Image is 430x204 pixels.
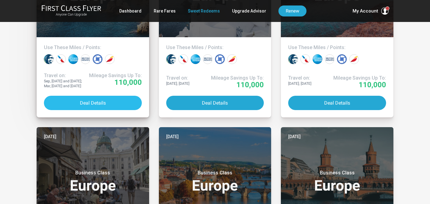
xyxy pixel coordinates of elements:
[288,96,386,110] button: Deal Details
[288,54,298,64] div: Alaska miles
[278,5,306,16] a: Renew
[56,54,66,64] div: American miles
[68,54,78,64] div: Amex points
[166,96,264,110] button: Deal Details
[300,54,310,64] div: American miles
[93,54,102,64] div: Chase points
[232,5,266,16] a: Upgrade Advisor
[44,96,142,110] button: Deal Details
[166,45,264,51] h4: Use These Miles / Points:
[44,170,142,193] h3: Europe
[215,54,225,64] div: Chase points
[191,54,200,64] div: Amex points
[55,170,131,176] small: Business Class
[41,13,101,17] small: Anyone Can Upgrade
[166,170,264,193] h3: Europe
[177,170,253,176] small: Business Class
[178,54,188,64] div: American miles
[288,170,386,193] h3: Europe
[353,7,378,15] span: My Account
[166,54,176,64] div: Alaska miles
[81,54,90,64] div: British Airways miles
[188,5,220,16] a: Sweet Redeems
[349,54,359,64] div: Iberia miles
[299,170,375,176] small: Business Class
[353,7,389,15] button: My Account
[105,54,115,64] div: Iberia miles
[44,54,54,64] div: Alaska miles
[44,45,142,51] h4: Use These Miles / Points:
[288,133,301,140] time: [DATE]
[203,54,213,64] div: British Airways miles
[325,54,335,64] div: British Airways miles
[227,54,237,64] div: Iberia miles
[119,5,142,16] a: Dashboard
[313,54,322,64] div: Amex points
[41,5,101,11] img: First Class Flyer
[41,5,101,17] a: First Class FlyerAnyone Can Upgrade
[44,133,56,140] time: [DATE]
[288,45,386,51] h4: Use These Miles / Points:
[337,54,347,64] div: Chase points
[166,133,179,140] time: [DATE]
[154,5,176,16] a: Rare Fares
